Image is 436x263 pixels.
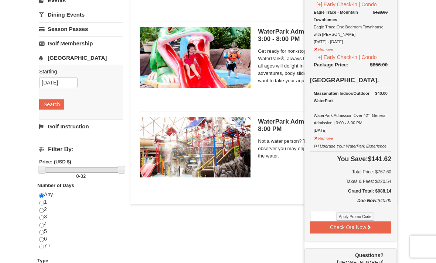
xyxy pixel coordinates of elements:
button: Apply Promo Code [336,213,374,221]
div: Massanutten Indoor/Outdoor WaterPark [314,90,388,105]
a: Season Passes [39,23,123,36]
del: $428.00 [373,10,388,15]
button: Check Out Now [310,222,391,233]
strong: Eagle Trace - Mountain Townhomes [314,10,358,22]
span: Get ready for non-stop thrills at the Massanutten WaterPark®, always heated to 84° Fahrenheit. Ch... [258,48,388,85]
span: You Save: [337,156,368,163]
a: [GEOGRAPHIC_DATA] [39,51,123,65]
a: Golf Instruction [39,120,123,134]
h4: Filter By: [39,146,123,153]
label: - [39,173,123,180]
img: 6619917-1407-941696cb.jpg [140,117,251,178]
img: 6619917-1391-b04490f2.jpg [140,27,251,88]
button: [+] Upgrade Your WaterPark Experience [314,141,387,150]
button: Search [39,100,64,110]
del: $856.00 [370,62,388,68]
a: Golf Membership [39,37,123,51]
strong: $40.00 [375,90,388,97]
strong: [GEOGRAPHIC_DATA]. [310,77,379,84]
h4: $141.62 [310,156,391,163]
strong: Number of Days [37,183,74,188]
label: Starting [39,68,117,76]
span: Not a water person? Then this ticket is just for you. As an observer you may enjoy the WaterPark ... [258,138,388,160]
span: Package Price: [314,62,348,68]
span: 32 [81,174,86,179]
h5: Grand Total: $988.14 [310,188,391,195]
strong: Due Now: [357,198,378,204]
strong: Price: (USD $) [39,159,71,165]
a: Dining Events [39,8,123,22]
div: WaterPark Admission Over 42"- General Admission | 3:00 - 8:00 PM [DATE] [314,90,388,134]
span: 0 [76,174,79,179]
div: Eagle Trace One Bedroom Townhouse with [PERSON_NAME] [DATE] - [DATE] [314,9,388,46]
div: $40.00 [310,197,391,212]
button: Remove [314,133,334,142]
button: [+] Early Check-in | Condo [314,1,379,9]
button: [+] Early Check-in | Condo [314,53,379,62]
button: Remove [314,44,334,53]
div: Taxes & Fees: $220.54 [310,178,391,186]
strong: Questions? [355,253,384,259]
h5: WaterPark Admission - Under 42” Tall | 3:00 - 8:00 PM [258,28,388,43]
h5: WaterPark Admission- Observer | 3:00 - 8:00 PM [258,118,388,133]
h6: Total Price: $767.60 [310,169,391,176]
div: Any 1 2 3 4 5 6 7 + [39,191,123,257]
